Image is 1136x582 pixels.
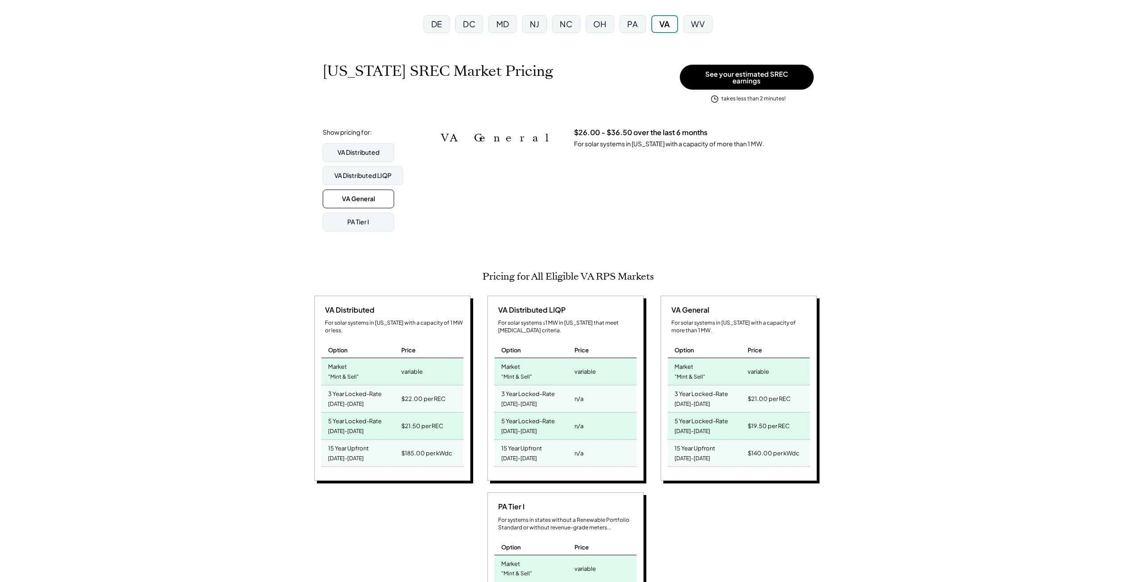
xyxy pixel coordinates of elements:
div: For systems in states without a Renewable Portfolio Standard or without revenue-grade meters... [498,516,637,532]
div: NJ [530,18,539,29]
div: Price [574,346,589,354]
div: "Mint & Sell" [501,568,532,580]
div: 15 Year Upfront [674,442,715,452]
div: $19.50 per REC [748,420,790,432]
div: [DATE]-[DATE] [501,425,537,438]
div: "Mint & Sell" [328,371,359,383]
div: PA Tier I [347,218,369,227]
button: See your estimated SREC earnings [680,65,814,90]
div: VA General [668,305,709,315]
div: Price [574,543,589,551]
div: PA [627,18,638,29]
div: [DATE]-[DATE] [328,453,364,465]
div: VA Distributed [337,148,379,157]
div: 5 Year Locked-Rate [501,415,555,425]
div: variable [574,562,596,575]
div: $140.00 per kWdc [748,447,799,459]
div: variable [748,365,769,378]
div: WV [691,18,705,29]
div: VA General [342,194,375,203]
h3: $26.00 - $36.50 over the last 6 months [574,128,707,137]
div: n/a [574,447,583,459]
div: NC [560,18,572,29]
div: n/a [574,420,583,432]
div: Market [328,360,347,371]
div: "Mint & Sell" [674,371,705,383]
div: [DATE]-[DATE] [328,425,364,438]
div: [DATE]-[DATE] [328,398,364,410]
div: Price [748,346,762,354]
div: [DATE]-[DATE] [674,425,710,438]
div: 5 Year Locked-Rate [674,415,728,425]
div: 3 Year Locked-Rate [328,388,382,398]
div: DC [463,18,475,29]
h1: [US_STATE] SREC Market Pricing [323,62,553,80]
h2: Pricing for All Eligible VA RPS Markets [483,271,654,282]
div: For solar systems in [US_STATE] with a capacity of more than 1 MW. [574,140,764,149]
div: Option [328,346,348,354]
div: Price [401,346,416,354]
div: VA Distributed LIQP [495,305,566,315]
div: Option [674,346,694,354]
div: Market [501,360,520,371]
div: 15 Year Upfront [501,442,542,452]
div: variable [401,365,423,378]
div: [DATE]-[DATE] [501,398,537,410]
div: For solar systems in [US_STATE] with a capacity of 1 MW or less. [325,319,463,334]
div: $21.50 per REC [401,420,443,432]
div: [DATE]-[DATE] [501,453,537,465]
div: VA [659,18,670,29]
div: 3 Year Locked-Rate [501,388,555,398]
div: n/a [574,392,583,405]
div: OH [593,18,607,29]
div: [DATE]-[DATE] [674,398,710,410]
div: $21.00 per REC [748,392,791,405]
div: $185.00 per kWdc [401,447,452,459]
div: VA Distributed [321,305,375,315]
div: For solar systems ≤1 MW in [US_STATE] that meet [MEDICAL_DATA] criteria. [498,319,637,334]
h2: VA General [441,132,561,144]
div: Market [674,360,693,371]
div: VA Distributed LIQP [334,171,391,180]
div: variable [574,365,596,378]
div: [DATE]-[DATE] [674,453,710,465]
div: Option [501,346,521,354]
div: MD [496,18,509,29]
div: $22.00 per REC [401,392,445,405]
div: For solar systems in [US_STATE] with a capacity of more than 1 MW. [671,319,810,334]
div: 5 Year Locked-Rate [328,415,382,425]
div: "Mint & Sell" [501,371,532,383]
div: 15 Year Upfront [328,442,369,452]
div: DE [431,18,442,29]
div: takes less than 2 minutes! [721,95,786,103]
div: Show pricing for: [323,128,372,137]
div: PA Tier I [495,502,524,512]
div: Option [501,543,521,551]
div: Market [501,557,520,568]
div: 3 Year Locked-Rate [674,388,728,398]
